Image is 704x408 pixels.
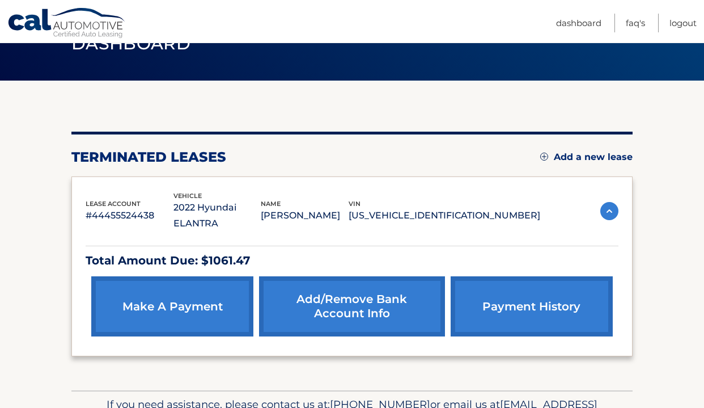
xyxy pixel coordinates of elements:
[540,153,548,161] img: add.svg
[626,14,645,32] a: FAQ's
[261,200,281,208] span: name
[86,208,173,224] p: #44455524438
[86,200,141,208] span: lease account
[349,208,540,224] p: [US_VEHICLE_IDENTIFICATION_NUMBER]
[600,202,618,220] img: accordion-active.svg
[173,200,261,232] p: 2022 Hyundai ELANTRA
[71,33,190,54] span: Dashboard
[71,149,226,166] h2: terminated leases
[173,192,202,200] span: vehicle
[86,251,618,271] p: Total Amount Due: $1061.47
[556,14,601,32] a: Dashboard
[349,200,361,208] span: vin
[91,276,253,337] a: make a payment
[7,7,126,40] a: Cal Automotive
[540,152,633,163] a: Add a new lease
[259,276,444,337] a: Add/Remove bank account info
[669,14,697,32] a: Logout
[261,208,349,224] p: [PERSON_NAME]
[451,276,613,337] a: payment history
